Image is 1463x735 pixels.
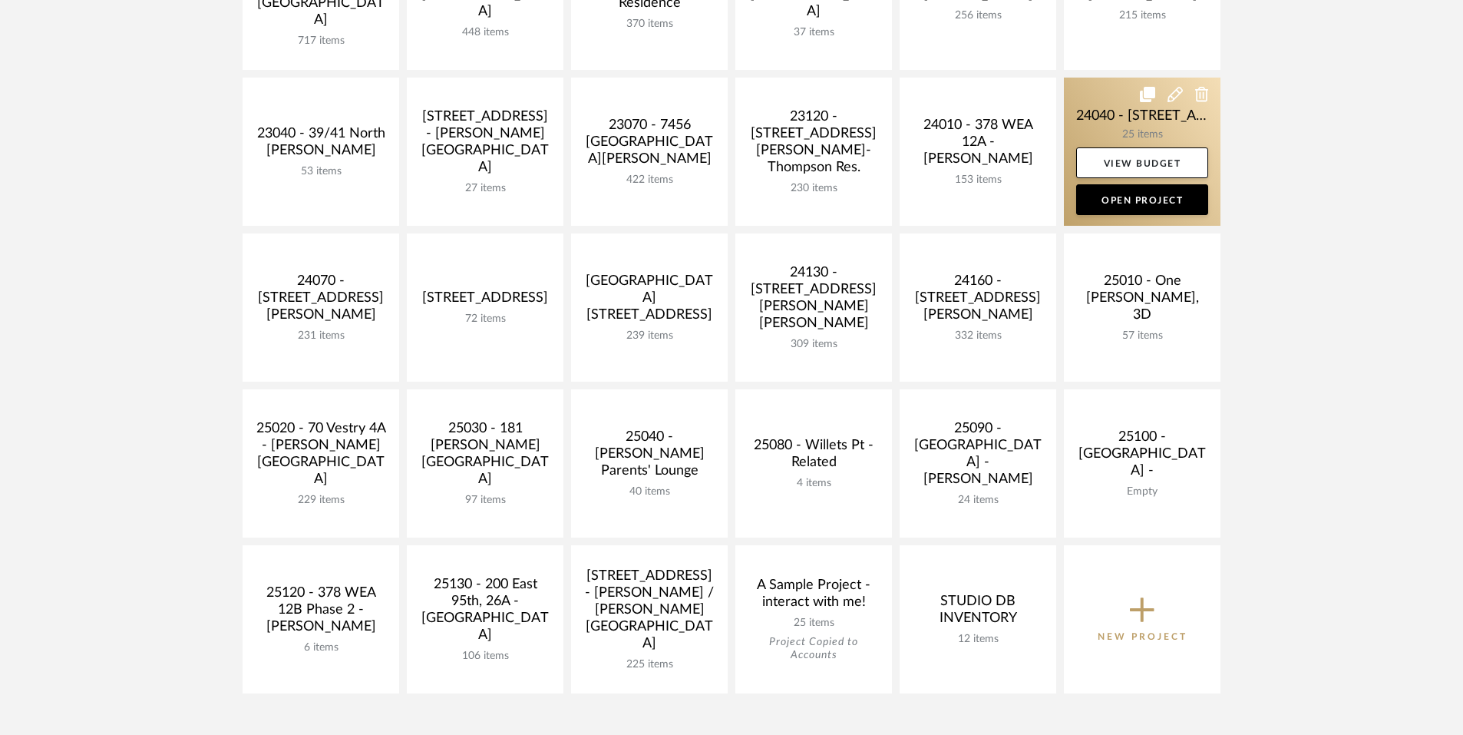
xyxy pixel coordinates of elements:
div: 25040 - [PERSON_NAME] Parents' Lounge [583,429,715,485]
a: View Budget [1076,147,1208,178]
div: 72 items [419,313,551,326]
div: 97 items [419,494,551,507]
div: 25080 - Willets Pt - Related [748,437,880,477]
div: 25010 - One [PERSON_NAME], 3D [1076,273,1208,329]
div: 229 items [255,494,387,507]
div: 370 items [583,18,715,31]
div: [GEOGRAPHIC_DATA][STREET_ADDRESS] [583,273,715,329]
div: 309 items [748,338,880,351]
div: 25020 - 70 Vestry 4A - [PERSON_NAME][GEOGRAPHIC_DATA] [255,420,387,494]
div: 332 items [912,329,1044,343]
div: 448 items [419,26,551,39]
p: New Project [1098,629,1187,644]
div: [STREET_ADDRESS] - [PERSON_NAME] / [PERSON_NAME][GEOGRAPHIC_DATA] [583,568,715,658]
div: 153 items [912,174,1044,187]
div: 40 items [583,485,715,498]
div: 24 items [912,494,1044,507]
div: 23120 - [STREET_ADDRESS][PERSON_NAME]-Thompson Res. [748,108,880,182]
div: 231 items [255,329,387,343]
div: 106 items [419,650,551,663]
div: 239 items [583,329,715,343]
div: 230 items [748,182,880,195]
div: 25030 - 181 [PERSON_NAME][GEOGRAPHIC_DATA] [419,420,551,494]
div: 25130 - 200 East 95th, 26A - [GEOGRAPHIC_DATA] [419,576,551,650]
div: 225 items [583,658,715,671]
div: Empty [1076,485,1208,498]
div: 717 items [255,35,387,48]
div: 422 items [583,174,715,187]
div: [STREET_ADDRESS] [419,290,551,313]
div: 25120 - 378 WEA 12B Phase 2 - [PERSON_NAME] [255,584,387,641]
div: 25090 - [GEOGRAPHIC_DATA] - [PERSON_NAME] [912,420,1044,494]
div: 24070 - [STREET_ADDRESS][PERSON_NAME] [255,273,387,329]
div: 57 items [1076,329,1208,343]
div: STUDIO DB INVENTORY [912,593,1044,633]
div: 25100 - [GEOGRAPHIC_DATA] - [1076,429,1208,485]
div: 37 items [748,26,880,39]
div: 6 items [255,641,387,654]
div: [STREET_ADDRESS] - [PERSON_NAME][GEOGRAPHIC_DATA] [419,108,551,182]
div: A Sample Project - interact with me! [748,577,880,617]
div: 24010 - 378 WEA 12A - [PERSON_NAME] [912,117,1044,174]
div: 256 items [912,9,1044,22]
div: 53 items [255,165,387,178]
div: Project Copied to Accounts [748,636,880,662]
div: 4 items [748,477,880,490]
div: 24160 - [STREET_ADDRESS][PERSON_NAME] [912,273,1044,329]
div: 25 items [748,617,880,630]
div: 12 items [912,633,1044,646]
button: New Project [1064,545,1220,694]
a: Open Project [1076,184,1208,215]
div: 23070 - 7456 [GEOGRAPHIC_DATA][PERSON_NAME] [583,117,715,174]
div: 215 items [1076,9,1208,22]
div: 23040 - 39/41 North [PERSON_NAME] [255,125,387,165]
div: 27 items [419,182,551,195]
div: 24130 - [STREET_ADDRESS][PERSON_NAME][PERSON_NAME] [748,264,880,338]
